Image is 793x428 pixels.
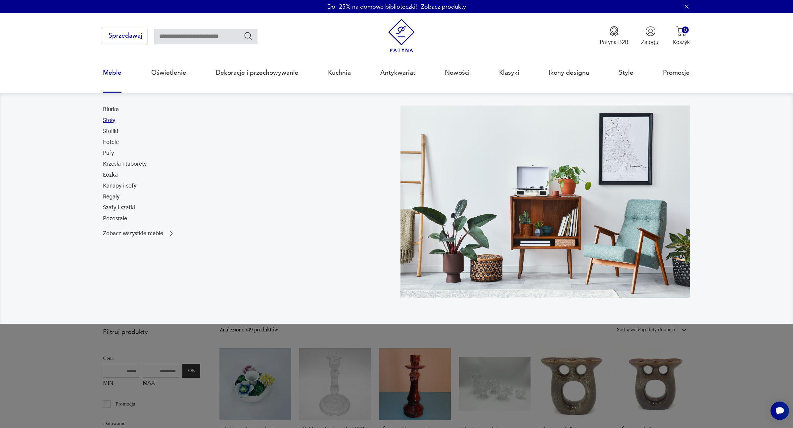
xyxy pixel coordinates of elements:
p: Zaloguj [641,38,660,46]
p: Zobacz wszystkie meble [103,231,163,236]
a: Style [619,58,633,88]
a: Pufy [103,149,114,157]
img: Ikona koszyka [676,26,686,36]
a: Sprzedawaj [103,34,148,39]
button: Sprzedawaj [103,29,148,43]
a: Stoliki [103,127,118,135]
a: Meble [103,58,121,88]
button: Zaloguj [641,26,660,46]
button: Patyna B2B [600,26,629,46]
a: Klasyki [499,58,519,88]
a: Nowości [445,58,470,88]
button: Szukaj [244,31,253,41]
a: Stoły [103,116,115,124]
img: 969d9116629659dbb0bd4e745da535dc.jpg [400,106,690,298]
a: Ikona medaluPatyna B2B [600,26,629,46]
a: Szafy i szafki [103,204,135,212]
a: Pozostałe [103,215,127,223]
a: Ikony designu [549,58,589,88]
a: Krzesła i taborety [103,160,147,168]
a: Łóżka [103,171,118,179]
p: Koszyk [673,38,690,46]
div: 0 [682,26,689,33]
button: 0Koszyk [673,26,690,46]
a: Fotele [103,138,119,146]
a: Biurka [103,106,119,113]
p: Do -25% na domowe biblioteczki! [327,3,417,11]
img: Patyna - sklep z meblami i dekoracjami vintage [385,19,418,52]
p: Patyna B2B [600,38,629,46]
a: Kuchnia [328,58,351,88]
a: Zobacz produkty [421,3,466,11]
a: Zobacz wszystkie meble [103,230,175,237]
a: Promocje [663,58,690,88]
img: Ikonka użytkownika [645,26,656,36]
a: Kanapy i sofy [103,182,136,190]
a: Dekoracje i przechowywanie [216,58,299,88]
a: Oświetlenie [151,58,186,88]
img: Ikona medalu [609,26,619,36]
a: Regały [103,193,119,201]
iframe: Smartsupp widget button [770,402,789,420]
a: Antykwariat [380,58,415,88]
